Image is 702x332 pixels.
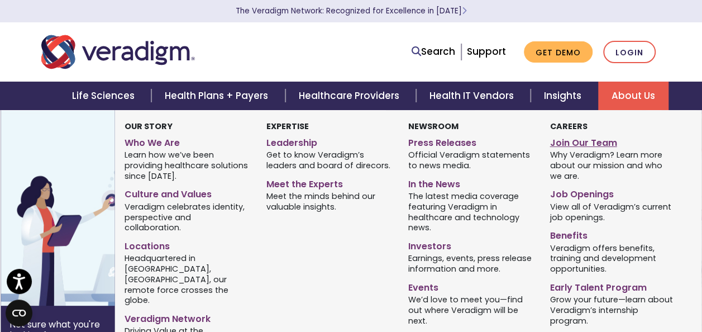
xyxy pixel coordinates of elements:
[125,309,250,325] a: Veradigm Network
[550,242,675,274] span: Veradigm offers benefits, training and development opportunities.
[266,121,309,132] strong: Expertise
[550,184,675,201] a: Job Openings
[467,45,506,58] a: Support
[550,133,675,149] a: Join Our Team
[125,201,250,233] span: Veradigm celebrates identity, perspective and collaboration.
[408,278,533,294] a: Events
[598,82,668,110] a: About Us
[125,253,250,306] span: Headquartered in [GEOGRAPHIC_DATA], [GEOGRAPHIC_DATA], our remote force crosses the globe.
[488,252,689,319] iframe: Drift Chat Widget
[550,149,675,182] span: Why Veradigm? Learn more about our mission and who we are.
[408,294,533,326] span: We’d love to meet you—find out where Veradigm will be next.
[408,191,533,233] span: The latest media coverage featuring Veradigm in healthcare and technology news.
[408,133,533,149] a: Press Releases
[416,82,531,110] a: Health IT Vendors
[408,236,533,253] a: Investors
[285,82,416,110] a: Healthcare Providers
[59,82,151,110] a: Life Sciences
[6,300,32,326] button: Open CMP widget
[550,121,587,132] strong: Careers
[266,174,391,191] a: Meet the Experts
[125,236,250,253] a: Locations
[603,41,656,64] a: Login
[408,174,533,191] a: In the News
[462,6,467,16] span: Learn More
[41,34,195,70] img: Veradigm logo
[125,149,250,182] span: Learn how we’ve been providing healthcare solutions since [DATE].
[550,201,675,222] span: View all of Veradigm’s current job openings.
[408,121,459,132] strong: Newsroom
[412,44,455,59] a: Search
[1,110,180,306] img: Vector image of Veradigm’s Story
[550,294,675,326] span: Grow your future—learn about Veradigm’s internship program.
[408,149,533,171] span: Official Veradigm statements to news media.
[266,149,391,171] span: Get to know Veradigm’s leaders and board of direcors.
[151,82,285,110] a: Health Plans + Payers
[125,133,250,149] a: Who We Are
[550,226,675,242] a: Benefits
[531,82,598,110] a: Insights
[408,253,533,274] span: Earnings, events, press release information and more.
[266,133,391,149] a: Leadership
[524,41,593,63] a: Get Demo
[236,6,467,16] a: The Veradigm Network: Recognized for Excellence in [DATE]Learn More
[125,121,173,132] strong: Our Story
[266,191,391,212] span: Meet the minds behind our valuable insights.
[125,184,250,201] a: Culture and Values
